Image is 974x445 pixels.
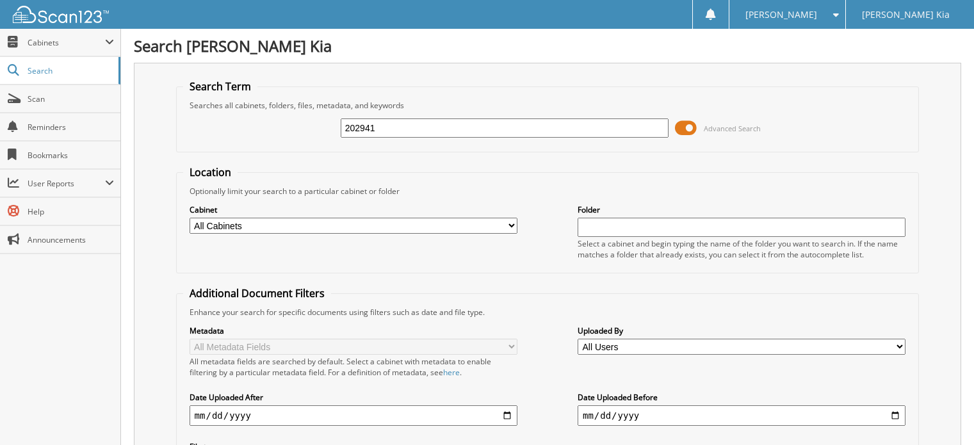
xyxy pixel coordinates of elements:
div: All metadata fields are searched by default. Select a cabinet with metadata to enable filtering b... [190,356,517,378]
span: Help [28,206,114,217]
label: Metadata [190,325,517,336]
input: start [190,405,517,426]
label: Cabinet [190,204,517,215]
span: [PERSON_NAME] Kia [862,11,950,19]
legend: Additional Document Filters [183,286,331,300]
legend: Location [183,165,238,179]
span: Cabinets [28,37,105,48]
span: Announcements [28,234,114,245]
iframe: Chat Widget [910,384,974,445]
div: Enhance your search for specific documents using filters such as date and file type. [183,307,913,318]
label: Folder [578,204,905,215]
span: Scan [28,93,114,104]
label: Date Uploaded Before [578,392,905,403]
h1: Search [PERSON_NAME] Kia [134,35,961,56]
img: scan123-logo-white.svg [13,6,109,23]
span: Advanced Search [704,124,761,133]
input: end [578,405,905,426]
label: Uploaded By [578,325,905,336]
a: here [443,367,460,378]
span: [PERSON_NAME] [745,11,817,19]
div: Select a cabinet and begin typing the name of the folder you want to search in. If the name match... [578,238,905,260]
legend: Search Term [183,79,257,93]
div: Searches all cabinets, folders, files, metadata, and keywords [183,100,913,111]
div: Optionally limit your search to a particular cabinet or folder [183,186,913,197]
span: Reminders [28,122,114,133]
span: Search [28,65,112,76]
label: Date Uploaded After [190,392,517,403]
span: User Reports [28,178,105,189]
span: Bookmarks [28,150,114,161]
